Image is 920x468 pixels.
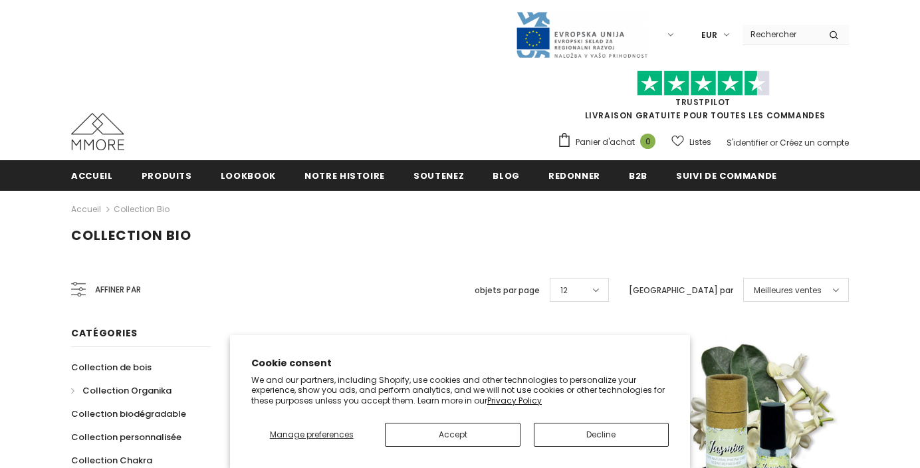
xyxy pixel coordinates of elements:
span: soutenez [413,170,464,182]
h2: Cookie consent [251,356,669,370]
a: Javni Razpis [515,29,648,40]
a: Collection de bois [71,356,152,379]
a: Collection biodégradable [71,402,186,425]
span: Produits [142,170,192,182]
button: Decline [534,423,669,447]
a: Notre histoire [304,160,385,190]
span: Meilleures ventes [754,284,822,297]
span: Panier d'achat [576,136,635,149]
span: 0 [640,134,655,149]
a: S'identifier [727,137,768,148]
span: LIVRAISON GRATUITE POUR TOUTES LES COMMANDES [557,76,849,121]
span: Catégories [71,326,138,340]
span: Collection Organika [82,384,172,397]
a: B2B [629,160,647,190]
a: Créez un compte [780,137,849,148]
span: Affiner par [95,283,141,297]
span: Listes [689,136,711,149]
img: Faites confiance aux étoiles pilotes [637,70,770,96]
label: objets par page [475,284,540,297]
a: Accueil [71,160,113,190]
span: Blog [493,170,520,182]
span: Suivi de commande [676,170,777,182]
a: soutenez [413,160,464,190]
span: Collection biodégradable [71,408,186,420]
label: [GEOGRAPHIC_DATA] par [629,284,733,297]
img: Cas MMORE [71,113,124,150]
span: 12 [560,284,568,297]
img: Javni Razpis [515,11,648,59]
a: Redonner [548,160,600,190]
a: TrustPilot [675,96,731,108]
a: Listes [671,130,711,154]
p: We and our partners, including Shopify, use cookies and other technologies to personalize your ex... [251,375,669,406]
span: Manage preferences [270,429,354,440]
a: Lookbook [221,160,276,190]
span: B2B [629,170,647,182]
span: Accueil [71,170,113,182]
span: Collection personnalisée [71,431,181,443]
span: Collection Bio [71,226,191,245]
a: Blog [493,160,520,190]
input: Search Site [743,25,819,44]
a: Panier d'achat 0 [557,132,662,152]
button: Manage preferences [251,423,372,447]
a: Suivi de commande [676,160,777,190]
span: or [770,137,778,148]
a: Collection personnalisée [71,425,181,449]
a: Collection Bio [114,203,170,215]
span: EUR [701,29,717,42]
span: Collection Chakra [71,454,152,467]
span: Lookbook [221,170,276,182]
span: Collection de bois [71,361,152,374]
a: Accueil [71,201,101,217]
span: Notre histoire [304,170,385,182]
span: Redonner [548,170,600,182]
a: Produits [142,160,192,190]
button: Accept [385,423,520,447]
a: Privacy Policy [487,395,542,406]
a: Collection Organika [71,379,172,402]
